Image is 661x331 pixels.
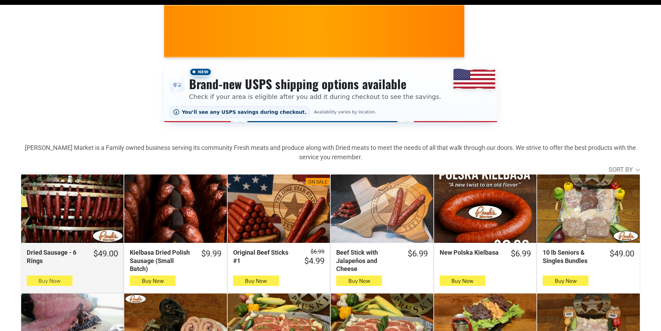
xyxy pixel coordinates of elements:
div: $6.99 [511,248,531,259]
a: $6.99Beef Stick with Jalapeños and Cheese [331,248,433,273]
div: $49.00 [93,248,118,259]
span: Buy Now [245,278,267,284]
h3: Brand-new USPS shipping options available [189,76,441,92]
span: Buy Now [142,278,164,284]
span: [PERSON_NAME] MARKET [463,36,599,47]
button: Buy Now [440,275,485,286]
p: Check if your area is eligible after you add it during checkout to see the savings. [189,92,441,101]
a: $49.00Dried Sausage - 6 Rings [21,248,124,265]
button: Buy Now [233,275,279,286]
div: New Polska Kielbasa [440,248,502,256]
button: Buy Now [27,275,73,286]
strong: [PERSON_NAME] Market is a Family owned business serving its community Fresh meats and produce alo... [25,144,636,161]
a: $9.99Kielbasa Dried Polish Sausage (Small Batch) [124,248,227,273]
div: $9.99 [201,248,221,259]
a: New Polska Kielbasa [434,175,536,243]
div: Beef Stick with Jalapeños and Cheese [336,248,398,273]
a: Kielbasa Dried Polish Sausage (Small Batch) [124,175,227,243]
a: Beef Stick with Jalapeños and Cheese [331,175,433,243]
span: Buy Now [555,278,577,284]
a: $6.99New Polska Kielbasa [434,248,536,259]
div: Shipping options announcement [164,63,497,122]
button: Buy Now [543,275,588,286]
span: Availability varies by location. [313,110,378,114]
a: Dried Sausage - 6 Rings [21,175,124,243]
button: Buy Now [130,275,176,286]
div: $6.99 [408,248,428,259]
span: Buy Now [39,278,60,284]
div: Original Beef Sticks #1 [233,248,295,265]
a: $49.0010 lb Seniors & Singles Bundles [537,248,639,265]
div: $49.00 [610,248,634,259]
div: Dried Sausage - 6 Rings [27,248,84,265]
div: Kielbasa Dried Polish Sausage (Small Batch) [130,248,192,273]
a: On SaleOriginal Beef Sticks #1 [228,175,330,243]
span: You’ll see any USPS savings during checkout. [182,109,307,115]
span: Buy Now [451,278,473,284]
div: $4.99 [304,256,324,266]
a: 10 lb Seniors &amp; Singles Bundles [537,175,639,243]
s: $6.99 [311,248,324,255]
button: Buy Now [336,275,382,286]
span: Buy Now [348,278,370,284]
span: New [189,68,212,76]
div: 10 lb Seniors & Singles Bundles [543,248,600,265]
div: On Sale [308,179,328,186]
a: $6.99 $4.99Original Beef Sticks #1 [228,248,330,266]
